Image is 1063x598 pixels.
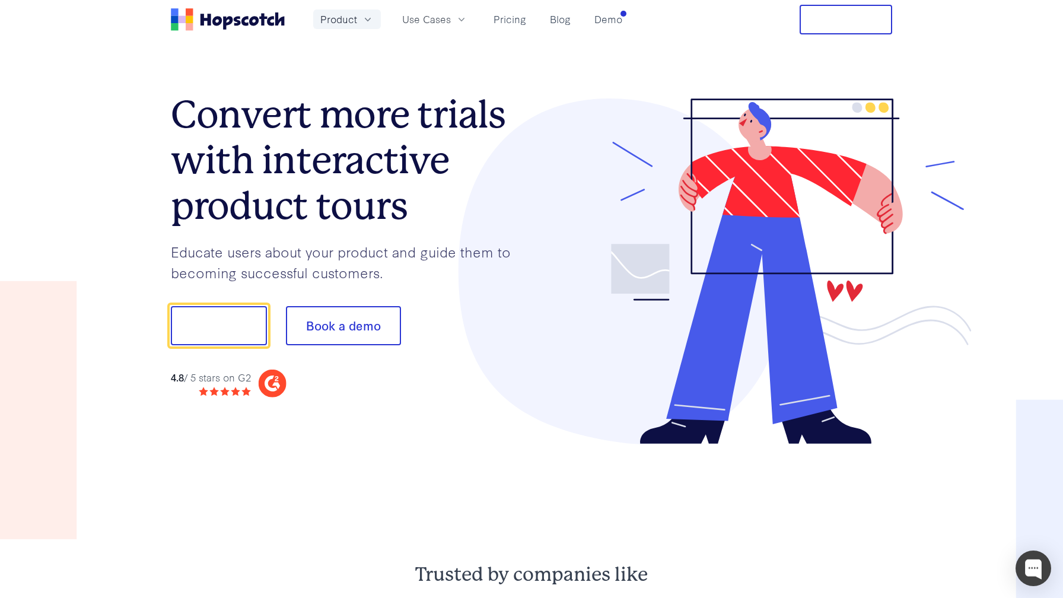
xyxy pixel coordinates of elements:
span: Use Cases [402,12,451,27]
h1: Convert more trials with interactive product tours [171,92,531,228]
button: Use Cases [395,9,475,29]
span: Product [320,12,357,27]
a: Pricing [489,9,531,29]
a: Demo [590,9,627,29]
button: Free Trial [800,5,892,34]
button: Product [313,9,381,29]
strong: 4.8 [171,370,184,384]
button: Book a demo [286,306,401,345]
button: Show me! [171,306,267,345]
h2: Trusted by companies like [95,563,968,587]
a: Blog [545,9,575,29]
p: Educate users about your product and guide them to becoming successful customers. [171,241,531,282]
a: Home [171,8,285,31]
div: / 5 stars on G2 [171,370,251,385]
